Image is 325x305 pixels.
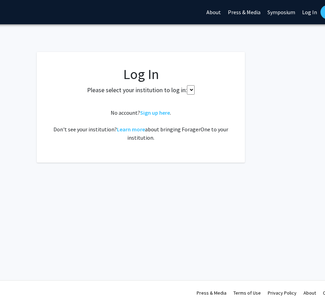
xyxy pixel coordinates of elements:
label: Please select your institution to log in: [87,85,187,95]
a: Privacy Policy [268,290,297,296]
a: Sign up here [140,109,170,116]
a: Learn more about bringing ForagerOne to your institution [117,126,145,133]
a: About [303,290,316,296]
h1: Log In [51,66,231,82]
a: Press & Media [197,290,226,296]
div: No account? . Don't see your institution? about bringing ForagerOne to your institution. [51,108,231,142]
a: Terms of Use [233,290,261,296]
